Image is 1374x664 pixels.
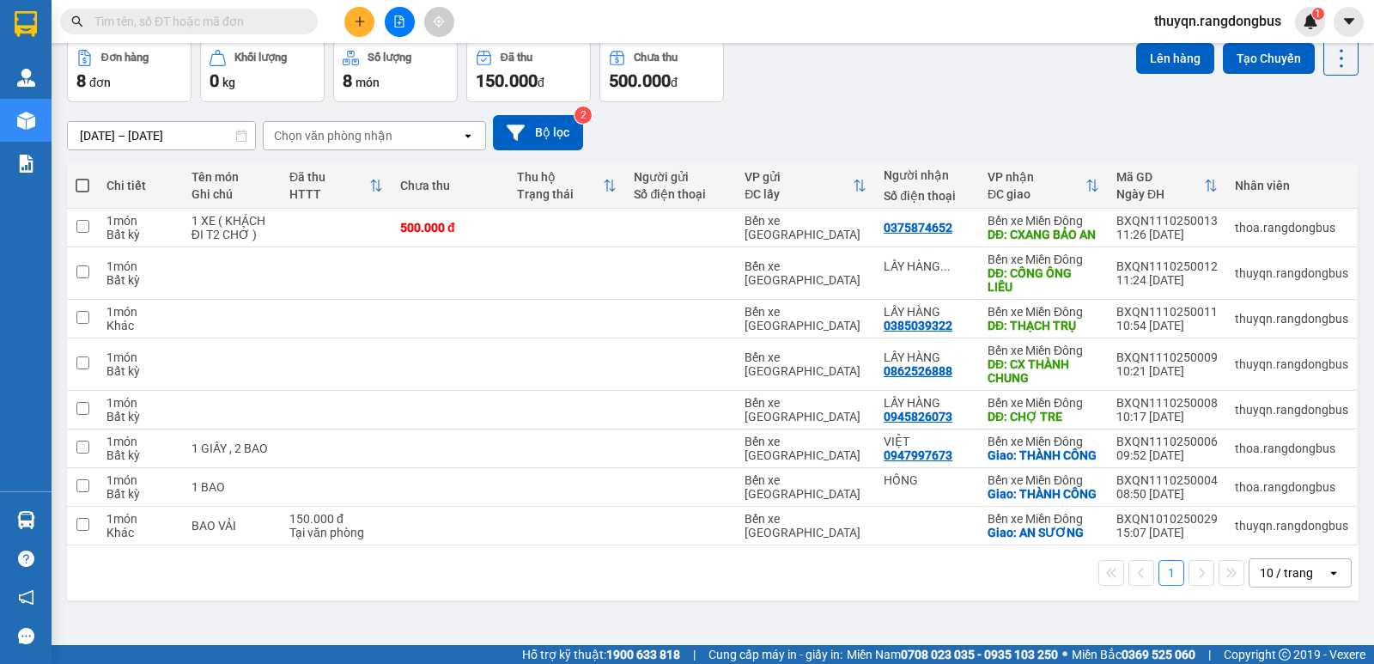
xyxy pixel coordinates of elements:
div: 1 món [106,473,174,487]
sup: 1 [1312,8,1324,20]
img: solution-icon [17,155,35,173]
div: Trạng thái [517,187,603,201]
div: Bất kỳ [106,364,174,378]
strong: 0708 023 035 - 0935 103 250 [901,648,1058,661]
span: thuyqn.rangdongbus [1140,10,1295,32]
div: VP nhận [988,170,1085,184]
div: Bất kỳ [106,487,174,501]
div: 1 món [106,214,174,228]
th: Toggle SortBy [281,163,392,209]
div: 08:50 [DATE] [1116,487,1218,501]
span: 500.000 [609,70,671,91]
button: Đơn hàng8đơn [67,40,192,102]
input: Tìm tên, số ĐT hoặc mã đơn [94,12,297,31]
div: LẤY HÀNG [884,350,970,364]
span: copyright [1279,649,1291,661]
svg: open [461,129,475,143]
div: thoa.rangdongbus [1235,221,1348,235]
span: Miền Bắc [1072,645,1195,664]
div: ĐC giao [988,187,1085,201]
div: Người nhận [884,168,970,182]
div: Tên món [192,170,272,184]
div: 1 món [106,396,174,410]
div: Bến xe Miền Đông [988,214,1099,228]
div: 1 GIẤY , 2 BAO [192,442,272,455]
button: Lên hàng [1136,43,1214,74]
span: aim [433,15,445,27]
button: file-add [385,7,415,37]
div: VIỆT [884,435,970,448]
div: Mã GD [1116,170,1204,184]
span: 150.000 [476,70,538,91]
div: Ngày ĐH [1116,187,1204,201]
th: Toggle SortBy [508,163,625,209]
span: Miền Nam [847,645,1058,664]
div: thuyqn.rangdongbus [1235,519,1348,533]
th: Toggle SortBy [1108,163,1226,209]
div: Bến xe [GEOGRAPHIC_DATA] [745,396,866,423]
span: 8 [343,70,352,91]
button: 1 [1158,560,1184,586]
button: aim [424,7,454,37]
div: Số điện thoại [634,187,727,201]
img: warehouse-icon [17,511,35,529]
span: message [18,628,34,644]
div: 1 món [106,259,174,273]
div: 09:52 [DATE] [1116,448,1218,462]
button: caret-down [1334,7,1364,37]
div: HTTT [289,187,369,201]
div: 150.000 đ [289,512,383,526]
div: 0862526888 [884,364,952,378]
div: Giao: AN SƯƠNG [988,526,1099,539]
div: 1 món [106,512,174,526]
div: Chưa thu [634,52,678,64]
div: 0375874652 [884,221,952,235]
div: Bất kỳ [106,410,174,423]
div: Ghi chú [192,187,272,201]
div: Giao: THÀNH CÔNG [988,448,1099,462]
div: Bến xe Miền Đông [988,396,1099,410]
div: Thu hộ [517,170,603,184]
div: thoa.rangdongbus [1235,442,1348,455]
button: Số lượng8món [333,40,458,102]
button: plus [344,7,374,37]
div: Bến xe [GEOGRAPHIC_DATA] [745,259,866,287]
img: icon-new-feature [1303,14,1318,29]
div: DĐ: CỐNG ÔNG LIẾU [988,266,1099,294]
div: DĐ: CHỢ TRE [988,410,1099,423]
div: Bến xe Miền Đông [988,435,1099,448]
span: đ [671,76,678,89]
div: 10:17 [DATE] [1116,410,1218,423]
div: Bất kỳ [106,448,174,462]
div: DĐ: CXANG BẢO AN [988,228,1099,241]
div: Số lượng [368,52,411,64]
div: BXQN1010250029 [1116,512,1218,526]
span: 0 [210,70,219,91]
input: Select a date range. [68,122,255,149]
div: Khối lượng [234,52,287,64]
div: 10:21 [DATE] [1116,364,1218,378]
div: thuyqn.rangdongbus [1235,312,1348,326]
div: Bến xe Miền Đông [988,512,1099,526]
div: Đơn hàng [101,52,149,64]
div: BXQN1110250011 [1116,305,1218,319]
div: Bến xe [GEOGRAPHIC_DATA] [745,435,866,462]
button: Bộ lọc [493,115,583,150]
div: BXQN1110250008 [1116,396,1218,410]
div: BXQN1110250006 [1116,435,1218,448]
div: 11:26 [DATE] [1116,228,1218,241]
span: plus [354,15,366,27]
span: ⚪️ [1062,651,1067,658]
div: 10 / trang [1260,564,1313,582]
div: Chọn văn phòng nhận [274,127,392,144]
div: Khác [106,526,174,539]
span: search [71,15,83,27]
div: BXQN1110250013 [1116,214,1218,228]
div: Bến xe [GEOGRAPHIC_DATA] [745,305,866,332]
div: DĐ: THẠCH TRỤ [988,319,1099,332]
div: 10:54 [DATE] [1116,319,1218,332]
div: VP gửi [745,170,853,184]
span: file-add [393,15,405,27]
div: Bến xe Miền Đông [988,344,1099,357]
div: 0385039322 [884,319,952,332]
